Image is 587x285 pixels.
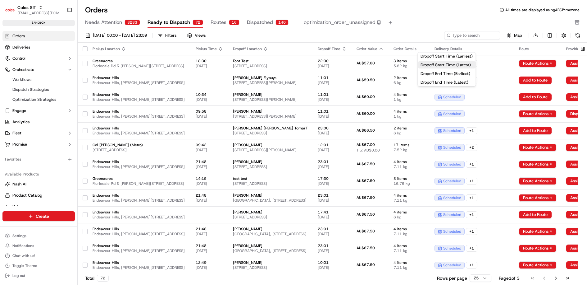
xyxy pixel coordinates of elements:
span: 4 items [394,227,425,231]
span: 4 items [394,210,425,215]
span: Optimization Strategies [12,97,56,102]
span: Endeavour Hills [93,159,186,164]
span: AU$59.50 [357,77,375,82]
span: Col [PERSON_NAME] (Metro) [93,142,186,147]
button: Route Actions [519,60,556,67]
span: Endeavour Hills, [PERSON_NAME][STREET_ADDRESS] [93,198,186,203]
span: [PERSON_NAME] Flybuys [233,75,308,80]
img: 1736555255976-a54dd68f-1ca7-489b-9aae-adbdc363a1c4 [6,59,17,70]
button: Route Actions [519,110,556,118]
span: 2 items [394,75,425,80]
span: 6 kg [394,131,425,136]
div: + 1 [466,228,477,235]
button: Add to Route [519,211,552,218]
span: [DATE] [196,63,223,68]
span: Endeavour Hills, [PERSON_NAME][STREET_ADDRESS] [93,97,186,102]
img: Coles SIT [5,5,15,15]
span: [STREET_ADDRESS] [233,265,308,270]
p: Rows per page [437,275,467,281]
a: Orders [2,31,75,41]
input: Got a question? Start typing here... [16,40,112,46]
div: Available Products [2,169,75,179]
span: AU$60.00 [357,111,375,116]
span: [STREET_ADDRESS] [233,181,308,186]
a: 📗Knowledge Base [4,87,50,99]
button: Log out [2,271,75,280]
span: 23:01 [318,193,347,198]
span: Ready to Dispatch [148,19,190,26]
span: Orchestrate [12,67,34,72]
button: Add to Route [519,127,552,134]
span: [PERSON_NAME] [233,193,308,198]
span: 23:00 [318,126,347,131]
div: Filters [165,33,176,38]
span: Map [514,33,522,38]
span: 23:01 [318,227,347,231]
span: Log out [12,273,25,278]
span: [DATE] [318,198,347,203]
div: Delivery Details [435,46,509,51]
button: Filters [155,31,179,40]
span: 1 kg [394,97,425,102]
button: Chat with us! [2,251,75,260]
span: Dispatch Strategies [12,87,49,92]
span: Views [195,33,206,38]
span: [DATE] [196,198,223,203]
div: Dropoff Location [233,46,308,51]
span: Endeavour Hills [93,243,186,248]
span: scheduled [443,263,461,268]
span: 7.11 kg [394,164,425,169]
span: Product Catalog [12,193,42,198]
span: Endeavour Hills, [PERSON_NAME][STREET_ADDRESS] [93,114,186,119]
span: 4 items [394,159,425,164]
span: 3 items [394,58,425,63]
span: [DATE] [196,231,223,236]
span: scheduled [443,162,461,167]
div: 16 [229,20,239,25]
span: AU$67.00 [357,142,375,147]
button: Route Actions [519,194,556,202]
div: Total [85,275,109,282]
span: 6 kg [394,80,425,85]
span: 7.11 kg [394,265,425,270]
div: sandbox [2,20,75,26]
span: AU$67.50 [357,262,375,267]
span: Settings [12,233,26,238]
span: 4 items [394,193,425,198]
p: Welcome 👋 [6,25,113,35]
span: [STREET_ADDRESS] [233,131,308,136]
img: Nash [6,6,19,18]
span: [DATE] [318,114,347,119]
span: Endeavour Hills [93,75,186,80]
a: Nash AI [5,181,72,187]
span: scheduled [443,128,461,133]
span: Toggle Theme [12,263,37,268]
button: Route Actions [519,261,556,269]
span: 21:48 [196,227,223,231]
span: Endeavour Hills, [PERSON_NAME][STREET_ADDRESS] [93,231,186,236]
span: [STREET_ADDRESS] [233,164,308,169]
span: [PERSON_NAME] [233,142,308,147]
button: Product Catalog [2,190,75,200]
span: [GEOGRAPHIC_DATA], [STREET_ADDRESS] [233,198,308,203]
button: Coles SIT [17,4,36,11]
span: 17 items [394,142,425,147]
button: [DATE] 00:00 - [DATE] 23:59 [83,31,150,40]
div: + 1 [466,178,477,185]
a: Dispatch Strategies [10,85,67,94]
div: 8283 [125,20,140,25]
span: 4 items [394,260,425,265]
span: Floriedale Rd & [PERSON_NAME][STREET_ADDRESS] [93,181,186,186]
button: Route Actions [519,245,556,252]
span: 10:34 [196,92,223,97]
span: Endeavour Hills, [PERSON_NAME][STREET_ADDRESS] [93,248,186,253]
span: Endeavour Hills, [PERSON_NAME][STREET_ADDRESS] [93,215,186,220]
span: Engage [12,108,26,114]
span: Deliveries [12,44,30,50]
span: AU$67.50 [357,245,375,250]
button: Orchestrate [2,65,75,75]
button: Notifications [2,241,75,250]
span: AU$67.50 [357,161,375,166]
span: AU$60.00 [357,94,375,99]
button: Dropoff End Time (Latest) [418,79,476,86]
